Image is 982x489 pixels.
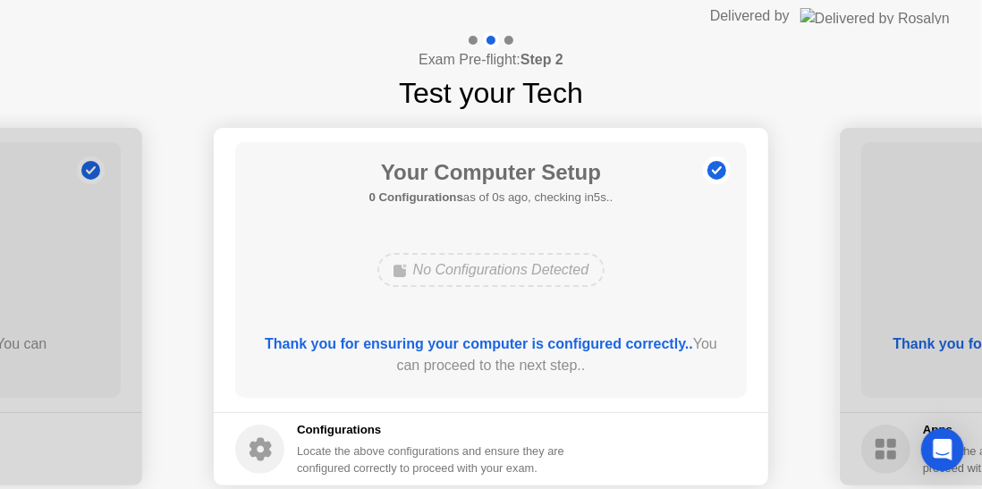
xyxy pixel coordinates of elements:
[521,52,563,67] b: Step 2
[419,49,563,71] h4: Exam Pre-flight:
[261,333,722,376] div: You can proceed to the next step..
[369,189,614,207] h5: as of 0s ago, checking in5s..
[369,156,614,189] h1: Your Computer Setup
[800,8,950,24] img: Delivered by Rosalyn
[265,336,693,351] b: Thank you for ensuring your computer is configured correctly..
[710,5,790,27] div: Delivered by
[399,72,583,114] h1: Test your Tech
[377,253,605,287] div: No Configurations Detected
[297,443,568,476] div: Locate the above configurations and ensure they are configured correctly to proceed with your exam.
[297,421,568,439] h5: Configurations
[369,190,463,204] b: 0 Configurations
[921,428,964,471] div: Open Intercom Messenger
